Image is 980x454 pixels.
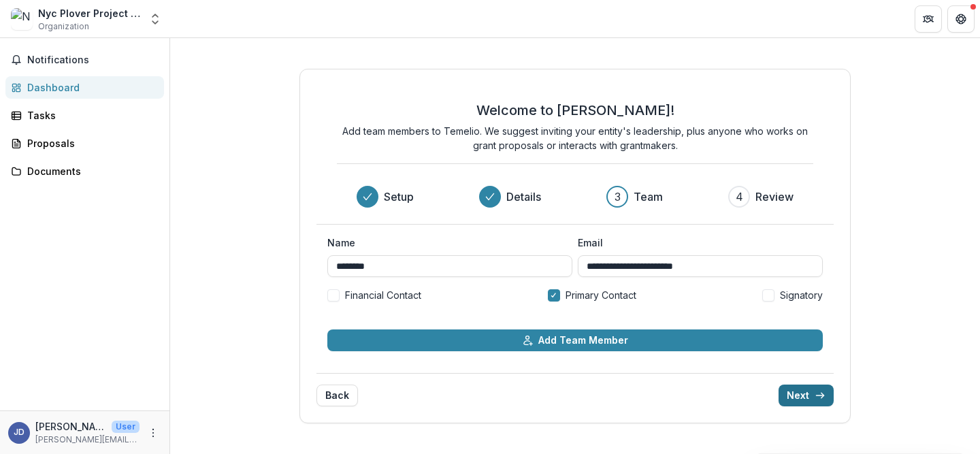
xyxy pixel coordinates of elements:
a: Proposals [5,132,164,155]
h3: Team [634,189,663,205]
p: [PERSON_NAME] [35,419,106,434]
a: Documents [5,160,164,182]
img: Nyc Plover Project Inc [11,8,33,30]
button: Notifications [5,49,164,71]
span: Primary Contact [566,288,636,302]
button: Next [779,385,834,406]
div: Nyc Plover Project Inc [38,6,140,20]
label: Name [327,236,564,250]
p: User [112,421,140,433]
button: Partners [915,5,942,33]
button: Get Help [947,5,975,33]
button: Open entity switcher [146,5,165,33]
p: [PERSON_NAME][EMAIL_ADDRESS][DOMAIN_NAME] [35,434,140,446]
div: Jane Doe [14,428,24,437]
div: Tasks [27,108,153,123]
label: Email [578,236,815,250]
a: Dashboard [5,76,164,99]
button: More [145,425,161,441]
div: Dashboard [27,80,153,95]
div: Proposals [27,136,153,150]
span: Notifications [27,54,159,66]
button: Back [316,385,358,406]
button: Add Team Member [327,329,823,351]
div: Documents [27,164,153,178]
h3: Details [506,189,541,205]
p: Add team members to Temelio. We suggest inviting your entity's leadership, plus anyone who works ... [337,124,813,152]
div: Progress [357,186,794,208]
h3: Review [755,189,794,205]
span: Signatory [780,288,823,302]
a: Tasks [5,104,164,127]
div: 4 [736,189,743,205]
div: 3 [615,189,621,205]
span: Organization [38,20,89,33]
h2: Welcome to [PERSON_NAME]! [476,102,674,118]
span: Financial Contact [345,288,421,302]
h3: Setup [384,189,414,205]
